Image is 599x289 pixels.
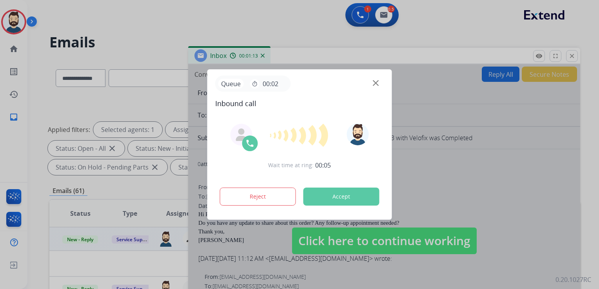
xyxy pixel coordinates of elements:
[220,188,296,206] button: Reject
[315,161,331,170] span: 00:05
[303,188,379,206] button: Accept
[373,80,379,86] img: close-button
[555,275,591,284] p: 0.20.1027RC
[268,161,314,169] span: Wait time at ring:
[235,128,248,141] img: agent-avatar
[245,139,255,148] img: call-icon
[263,79,278,89] span: 00:02
[218,79,244,89] p: Queue
[215,98,384,109] span: Inbound call
[347,123,368,145] img: avatar
[252,81,258,87] mat-icon: timer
